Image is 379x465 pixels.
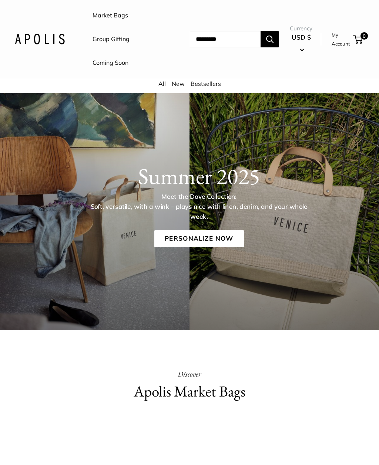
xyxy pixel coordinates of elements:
a: Personalize Now [154,230,244,247]
h1: Summer 2025 [33,163,365,189]
a: New [172,80,185,87]
p: Meet the Dove Collection: Soft, versatile, with a wink – plays nice with linen, denim, and your w... [85,192,313,221]
button: Search [261,31,279,47]
input: Search... [190,31,261,47]
a: Coming Soon [93,57,128,68]
span: Currency [290,23,312,34]
a: Market Bags [93,10,128,21]
span: 0 [360,32,368,40]
a: Bestsellers [191,80,221,87]
span: USD $ [292,33,311,41]
a: My Account [332,30,350,48]
button: USD $ [290,31,312,55]
a: All [158,80,166,87]
a: Group Gifting [93,34,130,45]
img: Apolis [15,34,65,44]
h2: Apolis Market Bags [102,381,277,402]
a: 0 [353,35,363,44]
p: Discover [102,367,277,381]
